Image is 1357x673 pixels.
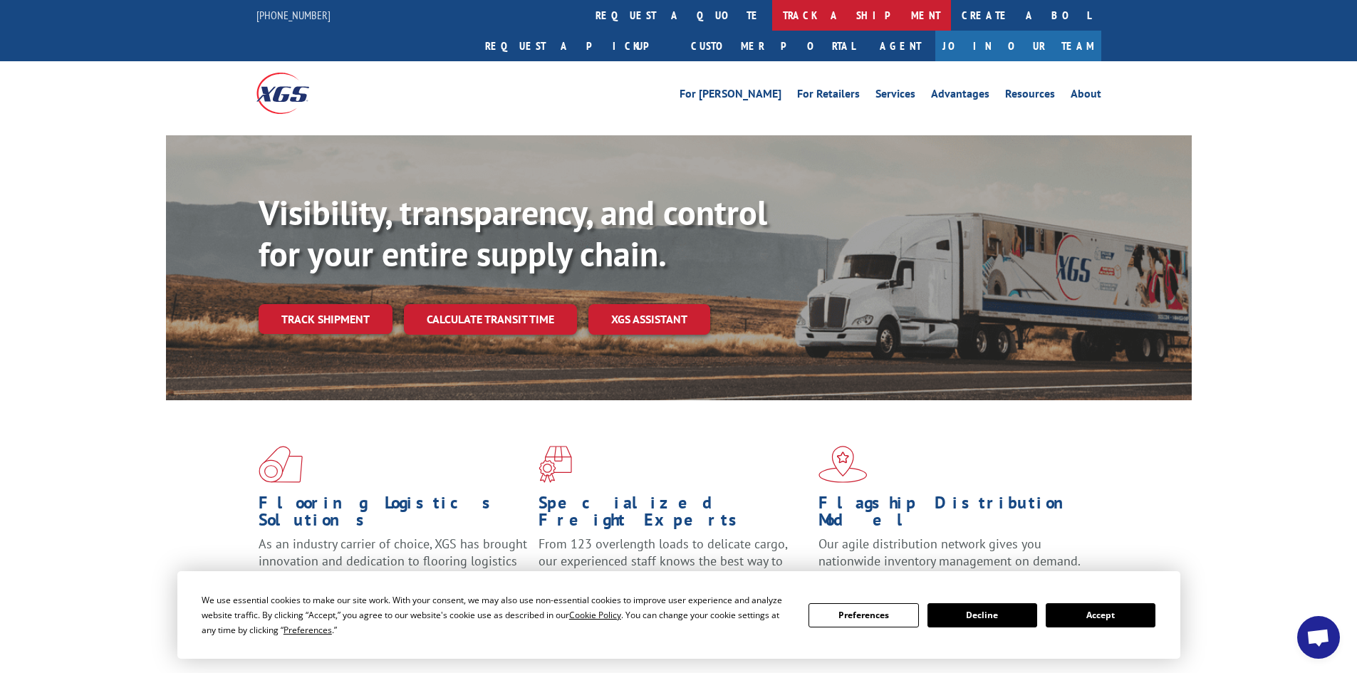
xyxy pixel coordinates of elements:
[259,494,528,536] h1: Flooring Logistics Solutions
[284,624,332,636] span: Preferences
[931,88,989,104] a: Advantages
[256,8,331,22] a: [PHONE_NUMBER]
[935,31,1101,61] a: Join Our Team
[177,571,1180,659] div: Cookie Consent Prompt
[588,304,710,335] a: XGS ASSISTANT
[474,31,680,61] a: Request a pickup
[818,446,868,483] img: xgs-icon-flagship-distribution-model-red
[818,536,1081,569] span: Our agile distribution network gives you nationwide inventory management on demand.
[1005,88,1055,104] a: Resources
[259,304,392,334] a: Track shipment
[539,536,808,599] p: From 123 overlength loads to delicate cargo, our experienced staff knows the best way to move you...
[680,88,781,104] a: For [PERSON_NAME]
[797,88,860,104] a: For Retailers
[809,603,918,627] button: Preferences
[1297,616,1340,659] a: Open chat
[259,446,303,483] img: xgs-icon-total-supply-chain-intelligence-red
[259,190,767,276] b: Visibility, transparency, and control for your entire supply chain.
[927,603,1037,627] button: Decline
[539,446,572,483] img: xgs-icon-focused-on-flooring-red
[202,593,791,637] div: We use essential cookies to make our site work. With your consent, we may also use non-essential ...
[865,31,935,61] a: Agent
[1046,603,1155,627] button: Accept
[569,609,621,621] span: Cookie Policy
[875,88,915,104] a: Services
[680,31,865,61] a: Customer Portal
[259,536,527,586] span: As an industry carrier of choice, XGS has brought innovation and dedication to flooring logistics...
[404,304,577,335] a: Calculate transit time
[539,494,808,536] h1: Specialized Freight Experts
[1071,88,1101,104] a: About
[818,494,1088,536] h1: Flagship Distribution Model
